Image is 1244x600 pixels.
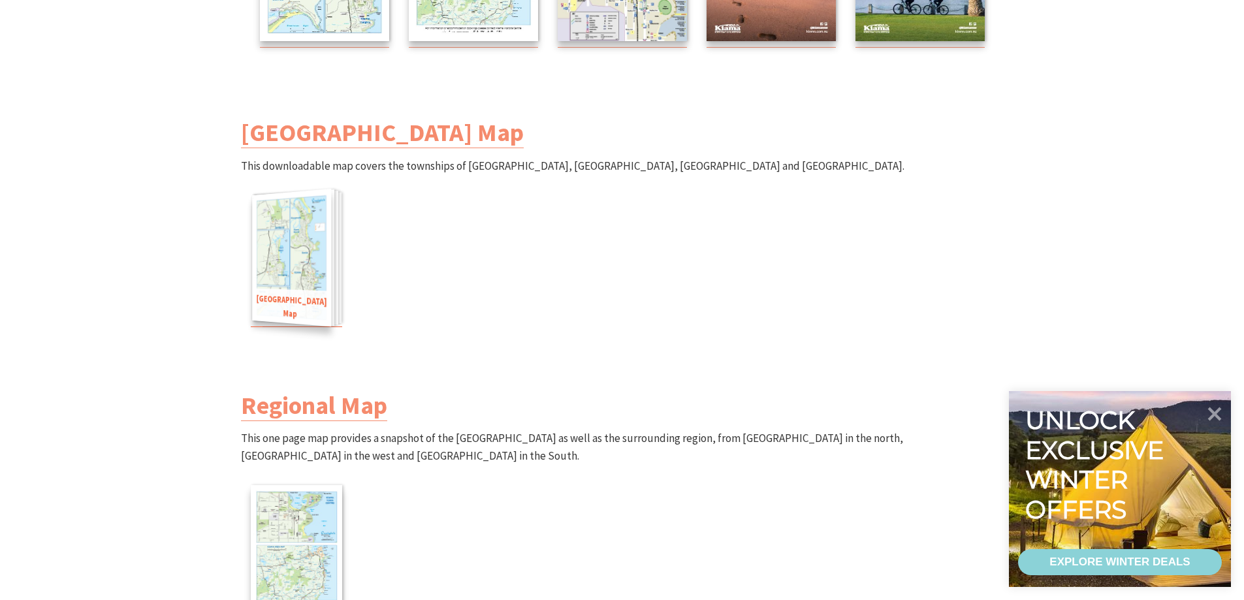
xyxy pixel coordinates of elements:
[1018,549,1222,575] a: EXPLORE WINTER DEALS
[252,189,331,327] img: Kiama Townships Map
[241,117,524,148] a: [GEOGRAPHIC_DATA] Map
[1025,405,1170,524] div: Unlock exclusive winter offers
[1049,549,1190,575] div: EXPLORE WINTER DEALS
[251,195,342,328] a: Kiama Townships Map[GEOGRAPHIC_DATA] Map
[241,390,387,421] a: Regional Map
[241,157,1004,338] p: This downloadable map covers the townships of [GEOGRAPHIC_DATA], [GEOGRAPHIC_DATA], [GEOGRAPHIC_D...
[252,288,331,327] span: [GEOGRAPHIC_DATA] Map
